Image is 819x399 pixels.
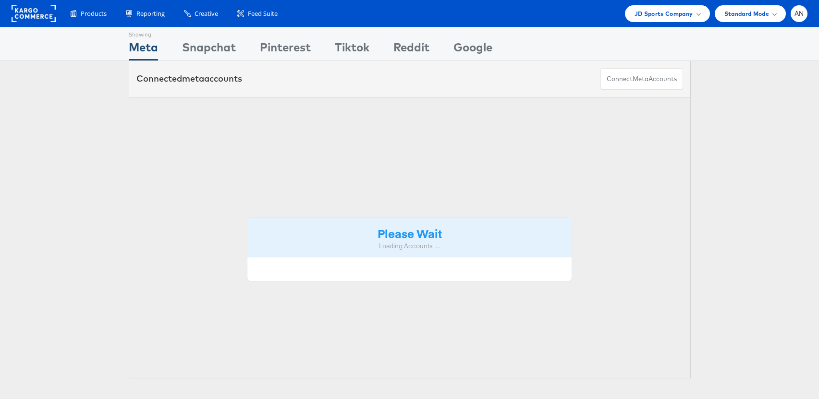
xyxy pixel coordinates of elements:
[393,39,429,60] div: Reddit
[248,9,278,18] span: Feed Suite
[136,73,242,85] div: Connected accounts
[81,9,107,18] span: Products
[129,39,158,60] div: Meta
[724,9,769,19] span: Standard Mode
[182,39,236,60] div: Snapchat
[335,39,369,60] div: Tiktok
[182,73,204,84] span: meta
[635,9,693,19] span: JD Sports Company
[633,74,648,84] span: meta
[795,11,804,17] span: AN
[129,27,158,39] div: Showing
[255,242,565,251] div: Loading Accounts ....
[260,39,311,60] div: Pinterest
[600,68,683,90] button: ConnectmetaAccounts
[378,225,442,241] strong: Please Wait
[195,9,218,18] span: Creative
[136,9,165,18] span: Reporting
[453,39,492,60] div: Google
